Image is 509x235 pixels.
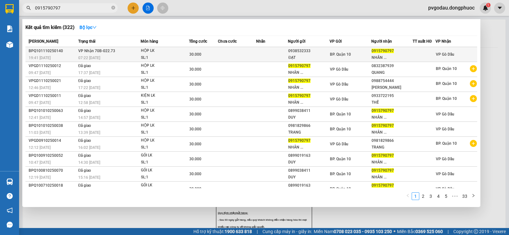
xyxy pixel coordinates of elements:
[288,144,329,151] div: NHÂN ...
[330,67,348,72] span: VP Gò Dầu
[427,192,435,200] li: 3
[7,193,13,199] span: question-circle
[141,107,189,114] div: HỘP LK
[29,78,76,84] div: VPGD1110250021
[29,107,76,114] div: BPQ101010250063
[460,192,470,200] li: 33
[78,153,91,158] span: Đã giao
[29,130,51,135] span: 11:03 [DATE]
[371,39,392,44] span: Người nhận
[330,39,342,44] span: VP Gửi
[372,93,413,99] div: 0933722195
[78,108,91,113] span: Đã giao
[427,193,434,200] a: 3
[29,122,76,129] div: BPQ101010250038
[372,159,413,166] div: NHÂN ...
[141,152,189,159] div: GÓI LK
[288,182,329,189] div: 0899019163
[372,153,394,158] span: 0915790797
[5,4,14,14] img: logo-vxr
[29,182,76,189] div: BPQ100710250018
[288,122,329,129] div: 0981829866
[189,52,201,57] span: 30.000
[141,174,189,181] div: SL: 1
[50,19,87,27] span: 01 Võ Văn Truyện, KP.1, Phường 2
[288,114,329,121] div: DUY
[436,81,457,86] span: BP. Quận 10
[29,175,51,180] span: 12:19 [DATE]
[470,192,477,200] button: right
[141,114,189,121] div: SL: 1
[111,6,115,10] span: close-circle
[470,65,477,72] span: plus-circle
[330,82,348,86] span: VP Gò Dầu
[372,123,394,128] span: 0915790797
[141,144,189,151] div: SL: 1
[442,192,450,200] li: 5
[29,39,58,44] span: [PERSON_NAME]
[288,99,329,106] div: NHÂN ...
[443,193,450,200] a: 5
[372,144,413,151] div: TRANG
[141,47,189,54] div: HỘP LK
[141,99,189,106] div: SL: 1
[189,67,201,72] span: 30.000
[372,114,413,121] div: NHÂN ...
[460,193,469,200] a: 33
[189,39,207,44] span: Tổng cước
[288,64,310,68] span: 0915790797
[330,52,351,57] span: BP. Quận 10
[78,145,100,150] span: 16:02 [DATE]
[78,183,91,188] span: Đã giao
[6,41,13,48] img: warehouse-icon
[436,112,454,116] span: VP Gò Dầu
[78,64,91,68] span: Đã giao
[141,62,189,69] div: HỘP LK
[288,129,329,136] div: TRANG
[141,92,189,99] div: KIỆN LK
[189,157,201,161] span: 30.000
[78,175,100,180] span: 15:16 [DATE]
[372,54,413,61] div: NHÂN ...
[372,84,413,91] div: [PERSON_NAME]
[436,127,454,131] span: VP Gò Dầu
[330,157,351,161] span: BP. Quận 10
[6,25,13,32] img: solution-icon
[189,127,201,131] span: 30.000
[141,122,189,129] div: HỘP LK
[78,130,100,135] span: 13:39 [DATE]
[372,108,394,113] span: 0915790797
[372,63,413,69] div: 0832387939
[288,138,310,143] span: 0915790797
[436,66,457,71] span: BP. Quận 10
[80,25,97,30] strong: Bộ lọc
[436,172,454,176] span: VP Gò Dầu
[218,39,237,44] span: Chưa cước
[288,54,329,61] div: ĐẠT
[288,174,329,181] div: DUY
[372,78,413,84] div: 0988754444
[141,137,189,144] div: HỘP LK
[436,187,454,191] span: VP Gò Dầu
[29,152,76,159] div: BPQ100910250052
[450,192,460,200] li: Next 5 Pages
[29,167,76,174] div: BPQ100810250070
[436,141,457,146] span: BP. Quận 10
[372,174,413,181] div: NHÂN ...
[288,159,329,166] div: DUY
[29,145,51,150] span: 12:12 [DATE]
[372,137,413,144] div: 0981829866
[141,77,189,84] div: HỘP LK
[288,152,329,159] div: 0899019163
[74,22,102,32] button: Bộ lọcdown
[406,194,410,197] span: left
[189,112,201,116] span: 30.000
[78,49,115,53] span: VP Nhận 70B-022.73
[29,86,51,90] span: 12:46 [DATE]
[78,79,91,83] span: Đã giao
[412,193,419,200] a: 1
[78,86,100,90] span: 17:22 [DATE]
[288,48,329,54] div: 0938532333
[470,95,477,102] span: plus-circle
[78,100,100,105] span: 12:58 [DATE]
